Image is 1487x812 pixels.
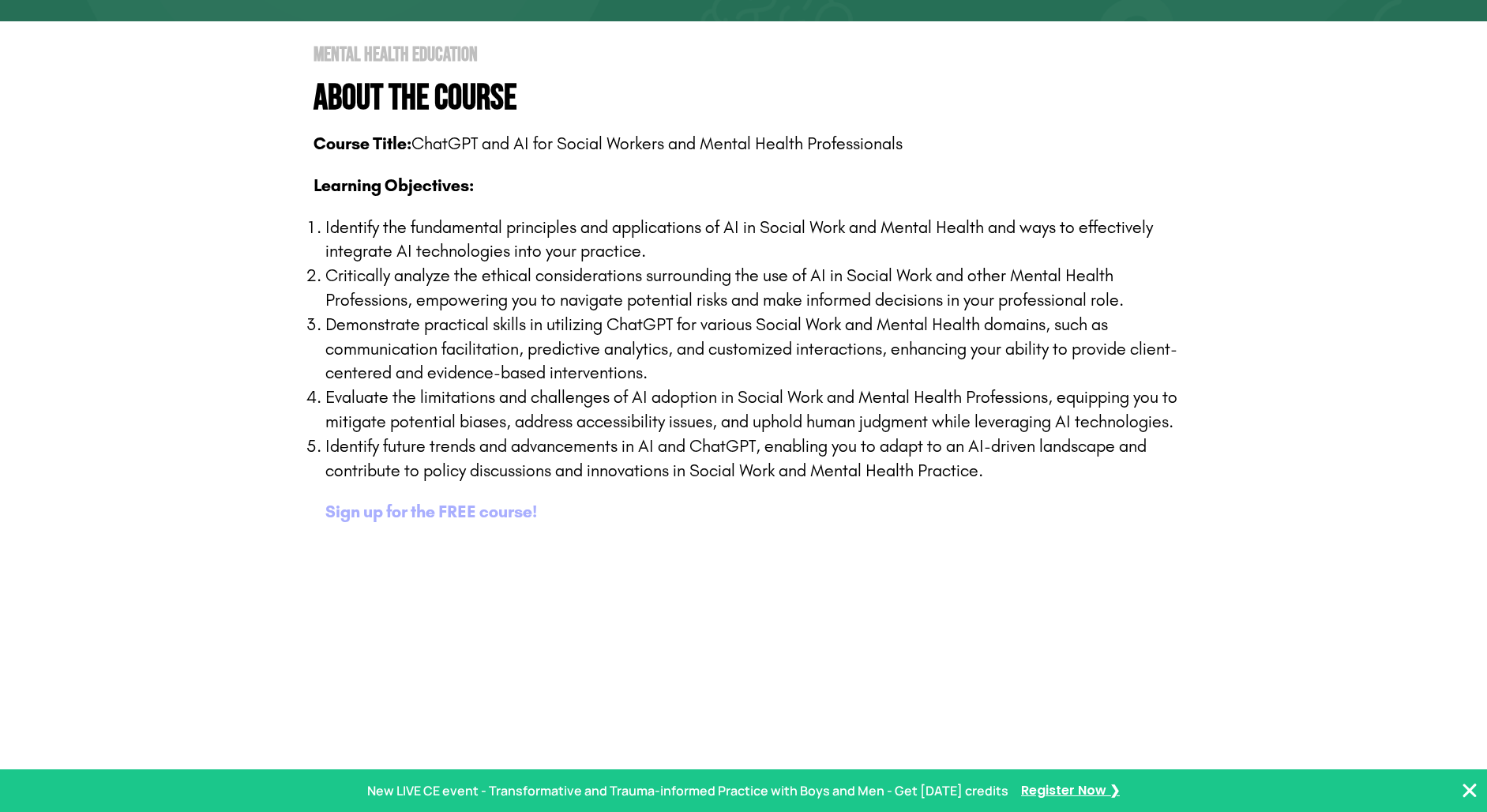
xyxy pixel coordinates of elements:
[314,132,1194,156] p: ChatGPT and AI for Social Workers and Mental Health Professionals
[314,45,1194,65] h2: Mental Health Education
[1021,780,1120,803] a: Register Now ❯
[314,81,1194,116] h4: About The Course
[325,434,1194,483] p: Identify future trends and advancements in AI and ChatGPT, enabling you to adapt to an AI-driven ...
[314,175,474,196] b: Learning Objectives:
[325,385,1194,434] p: Evaluate the limitations and challenges of AI adoption in Social Work and Mental Health Professio...
[1460,781,1479,800] button: Close Banner
[325,264,1194,313] p: Critically analyze the ethical considerations surrounding the use of AI in Social Work and other ...
[367,780,1008,803] p: New LIVE CE event - Transformative and Trauma-informed Practice with Boys and Men - Get [DATE] cr...
[325,313,1194,385] p: Demonstrate practical skills in utilizing ChatGPT for various Social Work and Mental Health domai...
[325,216,1194,265] p: Identify the fundamental principles and applications of AI in Social Work and Mental Health and w...
[325,502,537,522] a: Sign up for the FREE course!
[314,133,411,154] b: Course Title:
